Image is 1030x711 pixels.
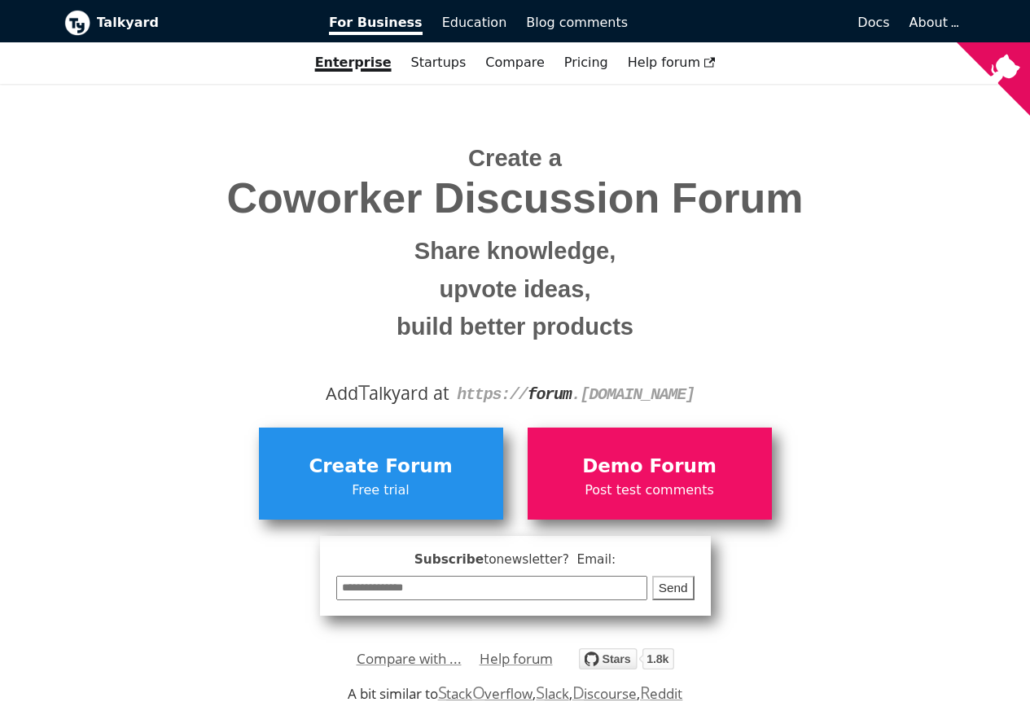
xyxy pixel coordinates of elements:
a: Pricing [554,49,618,77]
span: Docs [857,15,889,30]
span: Create Forum [267,451,495,482]
strong: forum [528,385,572,404]
span: Coworker Discussion Forum [77,175,954,222]
a: Slack [536,684,568,703]
span: S [438,681,447,704]
a: Startups [401,49,476,77]
a: Star debiki/talkyard on GitHub [579,651,674,674]
a: Demo ForumPost test comments [528,428,772,519]
span: Education [442,15,507,30]
span: Blog comments [526,15,628,30]
code: https:// . [DOMAIN_NAME] [457,385,695,404]
small: upvote ideas, [77,270,954,309]
span: S [536,681,545,704]
a: StackOverflow [438,684,533,703]
a: Compare with ... [357,647,462,671]
div: Add alkyard at [77,380,954,407]
span: D [572,681,585,704]
a: Help forum [618,49,725,77]
span: For Business [329,15,423,35]
a: Compare [485,55,545,70]
a: Create ForumFree trial [259,428,503,519]
small: Share knowledge, [77,232,954,270]
span: Create a [468,145,562,171]
span: Demo Forum [536,451,764,482]
span: T [358,377,370,406]
span: Post test comments [536,480,764,501]
a: Talkyard logoTalkyard [64,10,307,36]
a: Discourse [572,684,637,703]
img: talkyard.svg [579,648,674,669]
span: O [472,681,485,704]
b: Talkyard [97,12,307,33]
a: Education [432,9,517,37]
small: build better products [77,308,954,346]
img: Talkyard logo [64,10,90,36]
a: Enterprise [305,49,401,77]
span: R [640,681,651,704]
span: Free trial [267,480,495,501]
a: Help forum [480,647,553,671]
span: Subscribe [336,550,695,570]
a: Docs [638,9,900,37]
span: to newsletter ? Email: [484,552,616,567]
a: About [909,15,957,30]
a: Blog comments [516,9,638,37]
a: Reddit [640,684,682,703]
span: Help forum [628,55,716,70]
button: Send [652,576,695,601]
a: For Business [319,9,432,37]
